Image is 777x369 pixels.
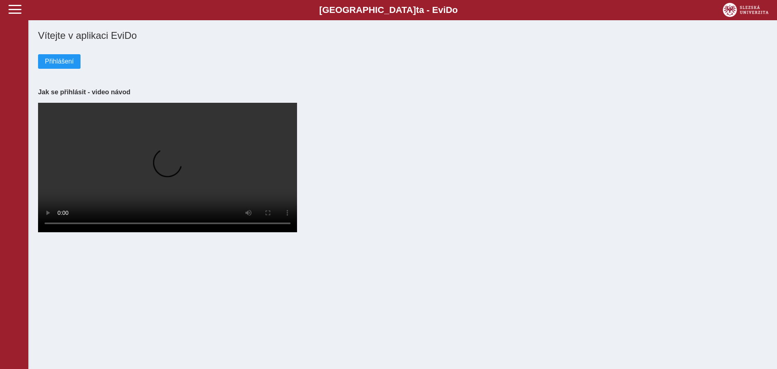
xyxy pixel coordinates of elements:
h3: Jak se přihlásit - video návod [38,88,767,96]
span: Přihlášení [45,58,74,65]
video: Your browser does not support the video tag. [38,103,297,232]
span: t [416,5,419,15]
b: [GEOGRAPHIC_DATA] a - Evi [24,5,753,15]
span: o [452,5,458,15]
img: logo_web_su.png [723,3,769,17]
span: D [446,5,452,15]
button: Přihlášení [38,54,81,69]
h1: Vítejte v aplikaci EviDo [38,30,767,41]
